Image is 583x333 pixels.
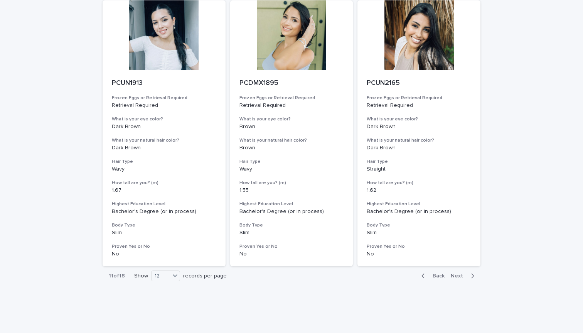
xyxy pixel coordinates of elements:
[239,123,344,130] p: Brown
[451,273,468,279] span: Next
[367,251,471,257] p: No
[367,187,471,194] p: 1.62
[239,201,344,207] h3: Highest Education Level
[367,137,471,144] h3: What is your natural hair color?
[239,180,344,186] h3: How tall are you? (m)
[134,273,148,279] p: Show
[112,159,216,165] h3: Hair Type
[112,251,216,257] p: No
[152,272,170,280] div: 12
[112,230,216,236] p: Slim
[112,137,216,144] h3: What is your natural hair color?
[112,187,216,194] p: 1.67
[367,102,471,109] p: Retrieval Required
[367,208,471,215] p: Bachelor's Degree (or in process)
[112,145,216,151] p: Dark Brown
[239,230,344,236] p: Slim
[239,187,344,194] p: 1.55
[367,166,471,172] p: Straight
[183,273,227,279] p: records per page
[112,208,216,215] p: Bachelor's Degree (or in process)
[112,116,216,122] h3: What is your eye color?
[112,201,216,207] h3: Highest Education Level
[415,272,448,279] button: Back
[239,102,344,109] p: Retrieval Required
[448,272,480,279] button: Next
[239,159,344,165] h3: Hair Type
[367,95,471,101] h3: Frozen Eggs or Retrieval Required
[239,145,344,151] p: Brown
[239,137,344,144] h3: What is your natural hair color?
[367,79,471,88] p: PCUN2165
[112,79,216,88] p: PCUN1913
[103,267,131,286] p: 11 of 18
[112,102,216,109] p: Retrieval Required
[112,166,216,172] p: Wavy
[239,208,344,215] p: Bachelor's Degree (or in process)
[239,95,344,101] h3: Frozen Eggs or Retrieval Required
[112,180,216,186] h3: How tall are you? (m)
[112,123,216,130] p: Dark Brown
[367,243,471,250] h3: Proven Yes or No
[230,0,353,267] a: PCDMX1895Frozen Eggs or Retrieval RequiredRetrieval RequiredWhat is your eye color?BrownWhat is y...
[112,222,216,228] h3: Body Type
[103,0,226,267] a: PCUN1913Frozen Eggs or Retrieval RequiredRetrieval RequiredWhat is your eye color?Dark BrownWhat ...
[112,243,216,250] h3: Proven Yes or No
[367,116,471,122] h3: What is your eye color?
[239,243,344,250] h3: Proven Yes or No
[239,166,344,172] p: Wavy
[367,201,471,207] h3: Highest Education Level
[367,230,471,236] p: Slim
[367,123,471,130] p: Dark Brown
[357,0,480,267] a: PCUN2165Frozen Eggs or Retrieval RequiredRetrieval RequiredWhat is your eye color?Dark BrownWhat ...
[239,79,344,88] p: PCDMX1895
[239,251,344,257] p: No
[112,95,216,101] h3: Frozen Eggs or Retrieval Required
[239,222,344,228] h3: Body Type
[367,180,471,186] h3: How tall are you? (m)
[367,159,471,165] h3: Hair Type
[367,222,471,228] h3: Body Type
[239,116,344,122] h3: What is your eye color?
[367,145,471,151] p: Dark Brown
[428,273,445,279] span: Back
